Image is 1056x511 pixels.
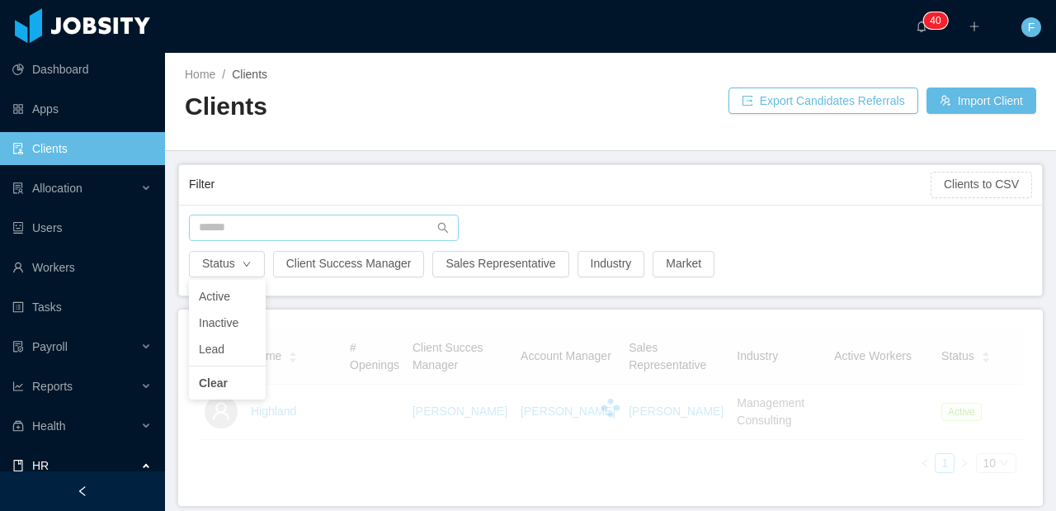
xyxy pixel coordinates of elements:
[916,21,927,32] i: icon: bell
[12,381,24,392] i: icon: line-chart
[12,92,152,125] a: icon: appstoreApps
[222,68,225,81] span: /
[32,340,68,353] span: Payroll
[926,88,1036,114] button: icon: usergroup-addImport Client
[12,53,152,86] a: icon: pie-chartDashboard
[189,169,931,200] div: Filter
[923,12,947,29] sup: 40
[199,376,228,390] strong: Clear
[931,172,1032,198] button: Clients to CSV
[12,420,24,432] i: icon: medicine-box
[32,182,82,195] span: Allocation
[12,132,152,165] a: icon: auditClients
[189,310,266,336] li: Inactive
[437,222,449,234] i: icon: search
[577,251,645,277] button: Industry
[189,336,266,362] li: Lead
[32,419,65,433] span: Health
[930,12,936,29] p: 4
[432,251,568,277] button: Sales Representative
[185,90,610,124] h2: Clients
[653,251,714,277] button: Market
[1028,17,1035,37] span: F
[232,68,267,81] span: Clients
[189,283,266,310] li: Active
[273,251,425,277] button: Client Success Manager
[969,21,980,32] i: icon: plus
[12,291,152,324] a: icon: profileTasks
[728,88,918,114] button: icon: exportExport Candidates Referrals
[936,12,941,29] p: 0
[185,68,215,81] a: Home
[12,211,152,244] a: icon: robotUsers
[12,251,152,284] a: icon: userWorkers
[189,251,265,277] button: Statusicon: down
[32,380,73,393] span: Reports
[12,460,24,471] i: icon: book
[12,341,24,352] i: icon: file-protect
[32,459,49,472] span: HR
[12,182,24,194] i: icon: solution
